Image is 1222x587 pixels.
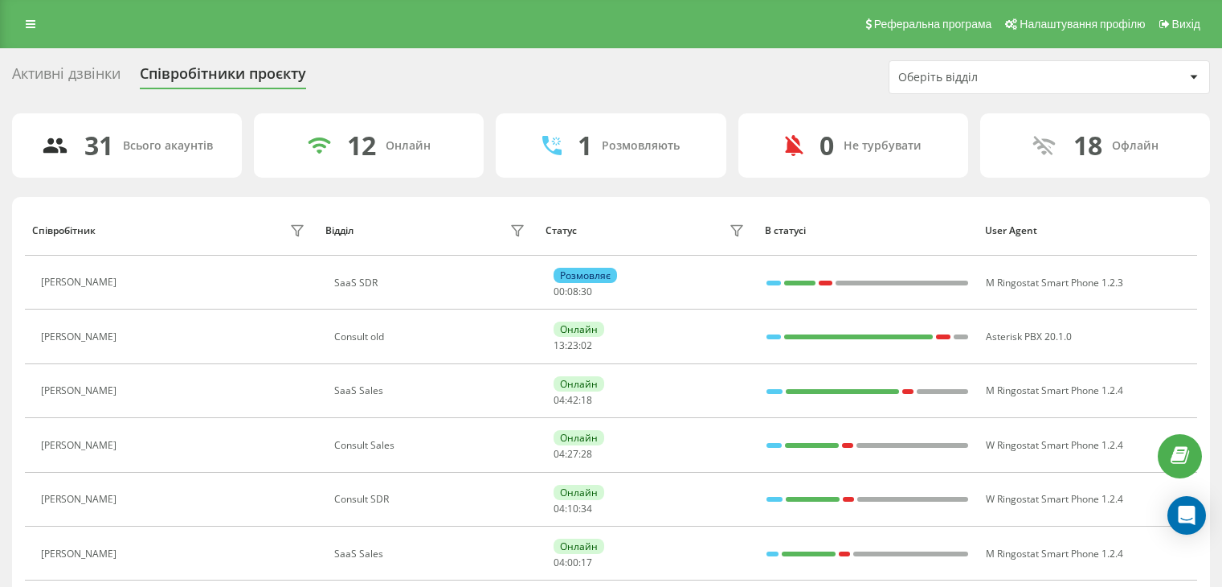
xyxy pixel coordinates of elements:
div: [PERSON_NAME] [41,494,121,505]
div: Онлайн [554,430,604,445]
div: Онлайн [554,539,604,554]
div: 12 [347,130,376,161]
div: 31 [84,130,113,161]
div: Відділ [325,225,354,236]
span: M Ringostat Smart Phone 1.2.4 [986,384,1123,397]
div: [PERSON_NAME] [41,277,121,288]
div: [PERSON_NAME] [41,331,121,343]
div: Оберіть відділ [898,71,1090,84]
span: M Ringostat Smart Phone 1.2.4 [986,547,1123,560]
span: W Ringostat Smart Phone 1.2.4 [986,438,1123,452]
div: Розмовляє [554,268,617,283]
div: Онлайн [554,322,604,337]
span: 02 [581,339,592,352]
span: 00 [554,285,565,298]
span: 04 [554,502,565,515]
div: : : [554,340,592,351]
div: Розмовляють [602,139,680,153]
div: SaaS SDR [334,277,529,289]
span: 42 [567,393,578,407]
span: 04 [554,393,565,407]
span: 13 [554,339,565,352]
span: Asterisk PBX 20.1.0 [986,330,1072,343]
span: 17 [581,556,592,569]
span: 27 [567,447,578,461]
div: SaaS Sales [334,548,529,560]
div: Open Intercom Messenger [1167,496,1206,535]
span: 30 [581,285,592,298]
span: 34 [581,502,592,515]
div: [PERSON_NAME] [41,440,121,451]
div: Consult SDR [334,494,529,505]
span: 18 [581,393,592,407]
span: M Ringostat Smart Phone 1.2.3 [986,276,1123,289]
div: Онлайн [386,139,431,153]
span: 00 [567,556,578,569]
div: 1 [578,130,592,161]
div: 18 [1073,130,1102,161]
div: Всього акаунтів [123,139,213,153]
span: W Ringostat Smart Phone 1.2.4 [986,492,1123,506]
div: Онлайн [554,485,604,500]
div: : : [554,557,592,569]
div: Не турбувати [844,139,922,153]
div: Онлайн [554,376,604,392]
span: 04 [554,447,565,461]
div: [PERSON_NAME] [41,548,121,560]
div: Активні дзвінки [12,65,121,90]
div: Consult old [334,331,529,343]
div: В статусі [765,225,970,236]
div: Співробітник [32,225,96,236]
span: 10 [567,502,578,515]
div: User Agent [985,225,1190,236]
span: 23 [567,339,578,352]
div: : : [554,395,592,406]
div: [PERSON_NAME] [41,385,121,396]
span: 04 [554,556,565,569]
div: Consult Sales [334,440,529,451]
div: Статус [546,225,577,236]
div: SaaS Sales [334,385,529,396]
div: 0 [819,130,834,161]
span: 28 [581,447,592,461]
div: Співробітники проєкту [140,65,306,90]
span: Вихід [1172,18,1200,31]
div: : : [554,503,592,515]
span: 08 [567,285,578,298]
div: : : [554,449,592,460]
div: : : [554,286,592,298]
span: Налаштування профілю [1020,18,1145,31]
span: Реферальна програма [874,18,992,31]
div: Офлайн [1112,139,1159,153]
